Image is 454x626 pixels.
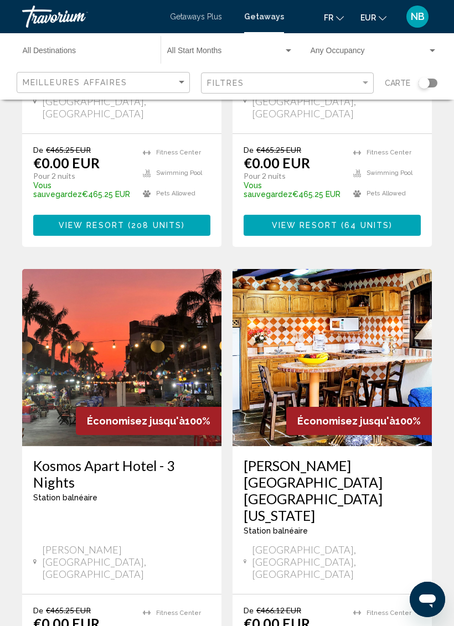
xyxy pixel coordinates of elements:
[156,190,195,197] span: Pets Allowed
[286,407,432,435] div: 100%
[367,609,411,617] span: Fitness Center
[22,6,159,28] a: Travorium
[42,83,210,120] span: [PERSON_NAME], [GEOGRAPHIC_DATA], [GEOGRAPHIC_DATA]
[33,493,97,502] span: Station balnéaire
[156,169,202,177] span: Swimming Pool
[33,457,210,490] a: Kosmos Apart Hotel - 3 Nights
[156,149,201,156] span: Fitness Center
[42,544,210,580] span: [PERSON_NAME][GEOGRAPHIC_DATA], [GEOGRAPHIC_DATA]
[272,221,338,230] span: View Resort
[324,13,333,22] span: fr
[46,606,91,615] span: €465.25 EUR
[252,83,421,120] span: [GEOGRAPHIC_DATA], [GEOGRAPHIC_DATA], [GEOGRAPHIC_DATA]
[252,544,421,580] span: [GEOGRAPHIC_DATA], [GEOGRAPHIC_DATA], [GEOGRAPHIC_DATA]
[244,12,284,21] a: Getaways
[367,149,411,156] span: Fitness Center
[244,215,421,235] button: View Resort(64 units)
[360,9,386,25] button: Change currency
[411,11,425,22] span: NB
[156,609,201,617] span: Fitness Center
[207,79,245,87] span: Filtres
[23,78,127,87] span: Meilleures affaires
[33,171,132,181] p: Pour 2 nuits
[76,407,221,435] div: 100%
[244,154,310,171] p: €0.00 EUR
[244,526,308,535] span: Station balnéaire
[256,606,301,615] span: €466.12 EUR
[22,269,221,446] img: RK39O01X.jpg
[125,221,185,230] span: ( )
[33,181,82,199] span: Vous sauvegardez
[244,606,254,615] span: De
[170,12,222,21] a: Getaways Plus
[324,9,344,25] button: Change language
[367,169,412,177] span: Swimming Pool
[131,221,182,230] span: 208 units
[297,415,395,427] span: Économisez jusqu'à
[201,72,374,95] button: Filter
[233,269,432,446] img: C679I01X.jpg
[33,154,100,171] p: €0.00 EUR
[360,13,376,22] span: EUR
[244,145,254,154] span: De
[410,582,445,617] iframe: Bouton de lancement de la fenêtre de messagerie
[87,415,185,427] span: Économisez jusqu'à
[244,171,342,181] p: Pour 2 nuits
[385,75,410,91] span: Carte
[338,221,393,230] span: ( )
[23,78,187,87] mat-select: Sort by
[59,221,125,230] span: View Resort
[244,181,342,199] p: €465.25 EUR
[256,145,301,154] span: €465.25 EUR
[367,190,406,197] span: Pets Allowed
[33,215,210,235] button: View Resort(208 units)
[46,145,91,154] span: €465.25 EUR
[244,181,292,199] span: Vous sauvegardez
[33,145,43,154] span: De
[403,5,432,28] button: User Menu
[344,221,389,230] span: 64 units
[33,606,43,615] span: De
[244,457,421,524] a: [PERSON_NAME][GEOGRAPHIC_DATA] [GEOGRAPHIC_DATA][US_STATE]
[33,181,132,199] p: €465.25 EUR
